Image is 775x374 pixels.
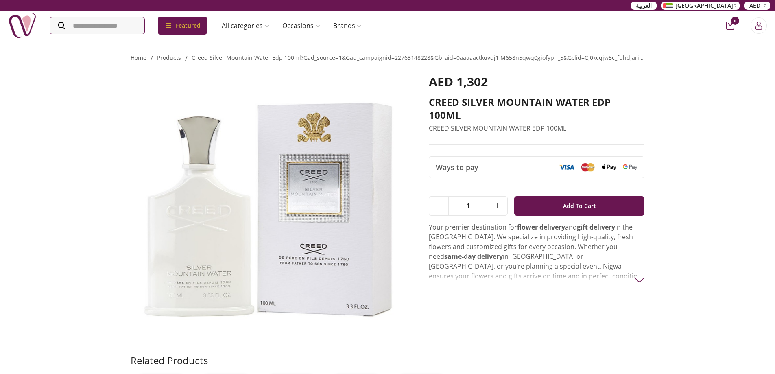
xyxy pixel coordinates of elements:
[327,17,368,34] a: Brands
[581,163,595,171] img: Mastercard
[675,2,733,10] span: [GEOGRAPHIC_DATA]
[429,96,645,122] h2: CREED SILVER MOUNTAIN WATER EDP 100ML
[444,252,503,261] strong: same-day delivery
[559,164,574,170] img: Visa
[623,164,637,170] img: Google Pay
[276,17,327,34] a: Occasions
[726,22,734,30] button: cart-button
[429,73,488,90] span: AED 1,302
[744,2,770,10] button: AED
[577,223,615,232] strong: gift delivery
[449,197,488,215] span: 1
[429,123,645,133] p: CREED SILVER MOUNTAIN WATER EDP 100ML
[563,199,596,213] span: Add To Cart
[131,54,146,61] a: Home
[731,17,739,25] span: 0
[514,196,645,216] button: Add To Cart
[215,17,276,34] a: All categories
[661,2,740,10] button: [GEOGRAPHIC_DATA]
[749,2,760,10] span: AED
[157,54,181,61] a: products
[158,17,207,35] div: Featured
[8,11,37,40] img: Nigwa-uae-gifts
[151,53,153,63] li: /
[50,17,144,34] input: Search
[602,164,616,171] img: Apple Pay
[517,223,565,232] strong: flower delivery
[751,17,767,34] button: Login
[185,53,188,63] li: /
[429,222,645,330] p: Your premier destination for and in the [GEOGRAPHIC_DATA]. We specialize in providing high-qualit...
[636,2,652,10] span: العربية
[436,162,478,173] span: Ways to pay
[634,275,644,285] img: arrow
[131,74,406,335] img: CREED SILVER MOUNTAIN WATER EDP 100ML
[131,354,208,367] h2: Related Products
[663,3,673,8] img: Arabic_dztd3n.png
